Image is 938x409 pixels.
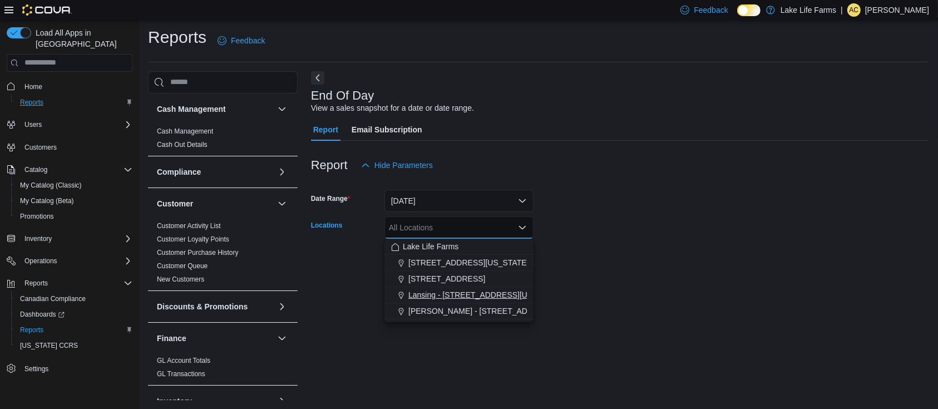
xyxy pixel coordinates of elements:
a: Settings [20,362,53,376]
button: Canadian Compliance [11,291,137,307]
span: [US_STATE] CCRS [20,341,78,350]
span: Users [20,118,132,131]
span: Customers [20,140,132,154]
div: Customer [148,219,298,290]
div: andrew campbell [847,3,861,17]
button: Users [20,118,46,131]
button: Next [311,71,324,85]
a: Customer Purchase History [157,249,239,257]
button: Customer [275,197,289,210]
button: Customers [2,139,137,155]
h3: Inventory [157,396,192,407]
span: Reports [16,323,132,337]
a: Customer Queue [157,262,208,270]
span: Inventory [20,232,132,245]
button: Reports [20,277,52,290]
button: Catalog [20,163,52,176]
span: Cash Management [157,127,213,136]
a: Cash Management [157,127,213,135]
span: Customers [24,143,57,152]
span: ac [850,3,859,17]
a: Canadian Compliance [16,292,90,305]
span: Email Subscription [352,119,422,141]
a: New Customers [157,275,204,283]
button: Reports [11,95,137,110]
span: Lake Life Farms [403,241,458,252]
span: New Customers [157,275,204,284]
button: Finance [157,333,273,344]
a: GL Transactions [157,370,205,378]
span: [PERSON_NAME] - [STREET_ADDRESS] [408,305,556,317]
button: Cash Management [275,102,289,116]
button: Hide Parameters [357,154,437,176]
span: Customer Queue [157,262,208,270]
span: [STREET_ADDRESS] [408,273,485,284]
div: Cash Management [148,125,298,156]
span: Reports [16,96,132,109]
span: Customer Activity List [157,221,221,230]
button: Inventory [2,231,137,247]
span: Home [24,82,42,91]
button: My Catalog (Classic) [11,178,137,193]
button: Inventory [275,395,289,408]
input: Dark Mode [737,4,761,16]
span: My Catalog (Classic) [20,181,82,190]
a: Promotions [16,210,58,223]
span: Settings [20,361,132,375]
a: Dashboards [16,308,69,321]
span: Feedback [694,4,728,16]
a: Customer Loyalty Points [157,235,229,243]
span: Cash Out Details [157,140,208,149]
span: Catalog [20,163,132,176]
button: Settings [2,360,137,376]
button: Compliance [275,165,289,179]
label: Locations [311,221,343,230]
button: Cash Management [157,104,273,115]
span: [STREET_ADDRESS][US_STATE] [408,257,529,268]
span: Hide Parameters [374,160,433,171]
a: Customers [20,141,61,154]
button: [STREET_ADDRESS] [384,271,534,287]
a: Dashboards [11,307,137,322]
span: Customer Loyalty Points [157,235,229,244]
span: Users [24,120,42,129]
h3: Customer [157,198,193,209]
button: Customer [157,198,273,209]
button: Discounts & Promotions [157,301,273,312]
a: Cash Out Details [157,141,208,149]
span: GL Transactions [157,369,205,378]
label: Date Range [311,194,350,203]
span: Reports [20,98,43,107]
a: My Catalog (Classic) [16,179,86,192]
h3: Finance [157,333,186,344]
span: Canadian Compliance [16,292,132,305]
span: My Catalog (Beta) [20,196,74,205]
span: Washington CCRS [16,339,132,352]
button: Users [2,117,137,132]
p: Lake Life Farms [781,3,836,17]
span: Inventory [24,234,52,243]
a: Reports [16,96,48,109]
button: Reports [2,275,137,291]
span: Report [313,119,338,141]
span: My Catalog (Classic) [16,179,132,192]
button: Operations [2,253,137,269]
button: Promotions [11,209,137,224]
span: Reports [20,326,43,334]
a: GL Account Totals [157,357,210,364]
button: Finance [275,332,289,345]
h3: Discounts & Promotions [157,301,248,312]
button: Operations [20,254,62,268]
span: Catalog [24,165,47,174]
button: Lake Life Farms [384,239,534,255]
span: Load All Apps in [GEOGRAPHIC_DATA] [31,27,132,50]
span: Operations [20,254,132,268]
button: Discounts & Promotions [275,300,289,313]
button: Catalog [2,162,137,178]
div: Finance [148,354,298,385]
span: Reports [20,277,132,290]
button: Compliance [157,166,273,178]
a: My Catalog (Beta) [16,194,78,208]
button: [STREET_ADDRESS][US_STATE] [384,255,534,271]
span: Canadian Compliance [20,294,86,303]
